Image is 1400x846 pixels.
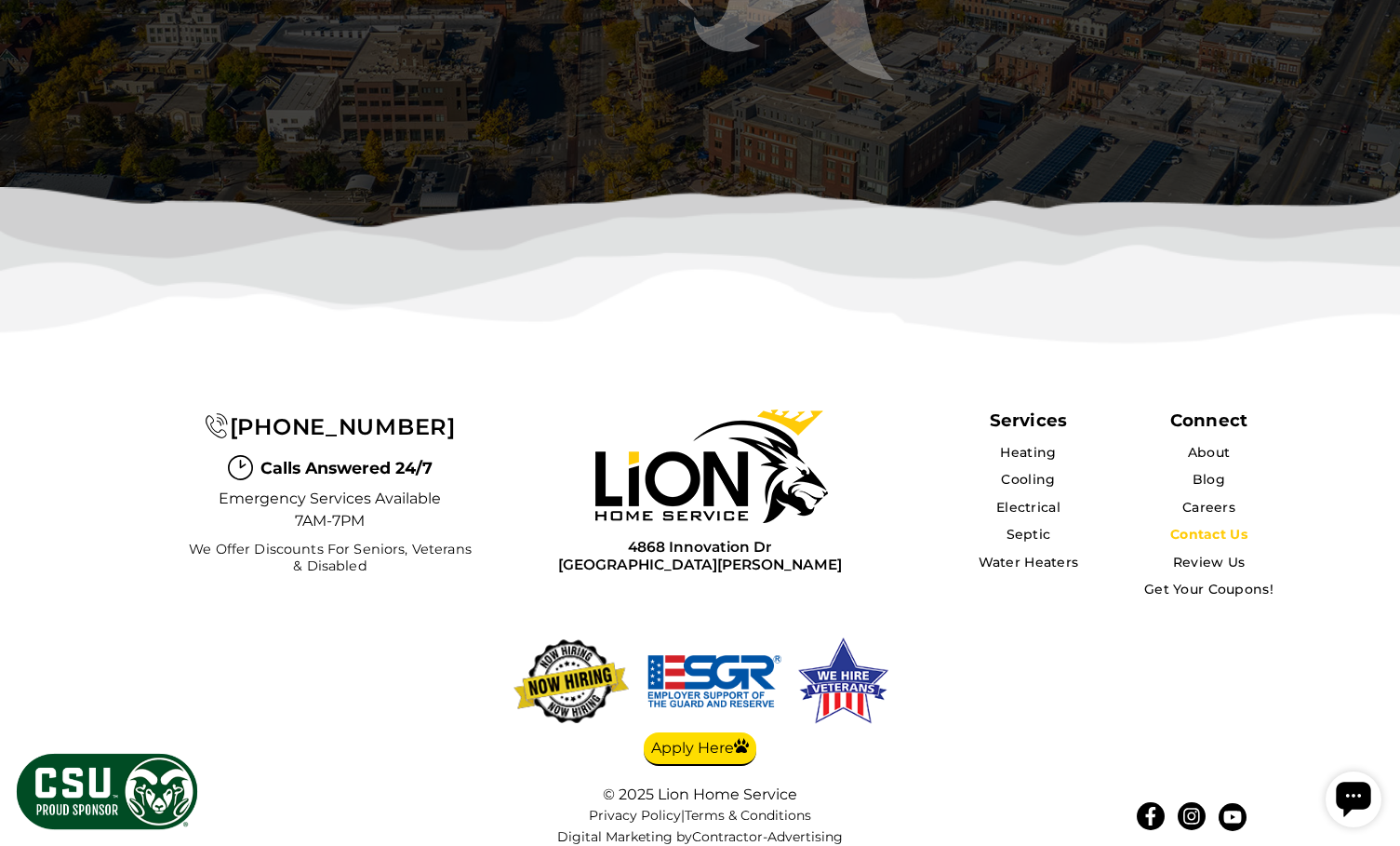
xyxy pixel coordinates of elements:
a: Review Us [1173,554,1246,571]
span: 4868 Innovation Dr [558,538,842,556]
a: Contractor-Advertising [692,829,843,845]
a: Blog [1193,471,1225,488]
a: Water Heaters [979,554,1079,571]
div: Open chat widget [7,7,63,63]
span: Services [990,410,1067,431]
span: Emergency Services Available 7AM-7PM [219,488,442,532]
div: © 2025 Lion Home Service [514,786,887,803]
img: We hire veterans [795,635,890,728]
span: [GEOGRAPHIC_DATA][PERSON_NAME] [558,556,842,573]
img: We hire veterans [645,635,784,728]
a: Septic [1007,526,1051,543]
nav: | [514,808,887,845]
div: Digital Marketing by [514,829,887,845]
a: [PHONE_NUMBER] [205,413,455,440]
a: Apply Here [644,732,756,766]
a: About [1188,444,1230,461]
a: Get Your Coupons! [1144,581,1273,598]
img: now-hiring [509,635,633,728]
a: Heating [1000,444,1056,461]
a: Electrical [996,499,1060,516]
a: Privacy Policy [589,807,681,824]
a: Contact Us [1170,526,1247,543]
a: Cooling [1001,471,1055,488]
span: Calls Answered 24/7 [260,456,433,480]
img: CSU Sponsor Badge [14,751,200,832]
a: Careers [1182,499,1235,516]
span: We Offer Discounts for Seniors, Veterans & Disabled [183,542,476,574]
span: [PHONE_NUMBER] [230,413,456,440]
a: 4868 Innovation Dr[GEOGRAPHIC_DATA][PERSON_NAME] [558,538,842,574]
div: Connect [1170,410,1247,431]
a: Terms & Conditions [685,807,811,824]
